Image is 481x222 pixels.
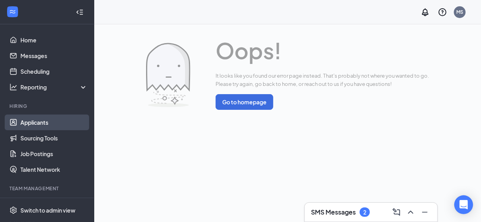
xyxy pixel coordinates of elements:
[363,209,366,216] div: 2
[216,72,429,88] span: It looks like you found our error page instead. That's probably not where you wanted to go. Pleas...
[20,130,88,146] a: Sourcing Tools
[390,206,403,218] button: ComposeMessage
[20,146,88,162] a: Job Postings
[20,162,88,177] a: Talent Network
[20,115,88,130] a: Applicants
[9,103,86,109] div: Hiring
[9,185,86,192] div: Team Management
[406,207,415,217] svg: ChevronUp
[76,8,84,16] svg: Collapse
[20,206,75,214] div: Switch to admin view
[454,195,473,214] div: Open Intercom Messenger
[421,7,430,17] svg: Notifications
[20,64,88,79] a: Scheduling
[404,206,417,218] button: ChevronUp
[438,7,447,17] svg: QuestionInfo
[146,43,190,107] img: Error
[216,94,273,110] button: Go to homepage
[20,83,88,91] div: Reporting
[9,8,16,16] svg: WorkstreamLogo
[419,206,431,218] button: Minimize
[20,197,88,213] a: OnboardingCrown
[9,83,17,91] svg: Analysis
[392,207,401,217] svg: ComposeMessage
[311,208,356,217] h3: SMS Messages
[456,9,463,15] div: MS
[216,34,429,67] span: Oops!
[420,207,430,217] svg: Minimize
[20,48,88,64] a: Messages
[20,32,88,48] a: Home
[9,206,17,214] svg: Settings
